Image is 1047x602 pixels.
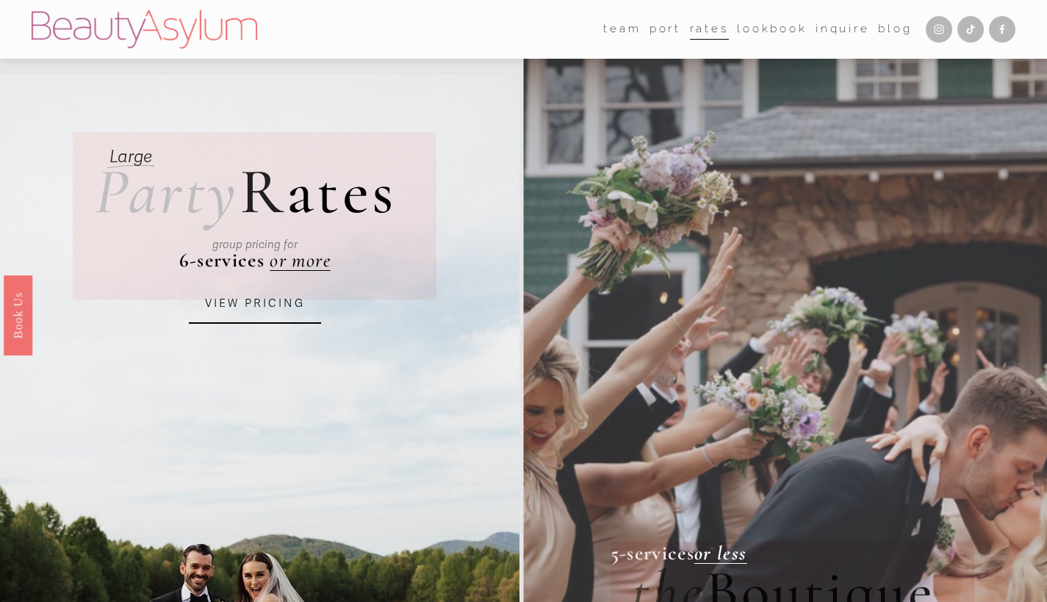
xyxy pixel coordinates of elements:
a: TikTok [957,16,984,43]
a: VIEW PRICING [189,284,321,324]
em: Party [95,153,240,231]
span: R [240,153,287,231]
em: group pricing for [212,238,298,251]
a: Book Us [4,275,32,355]
a: Blog [878,18,912,41]
a: Inquire [816,18,870,41]
a: Instagram [926,16,952,43]
a: Lookbook [737,18,807,41]
em: Large [109,146,152,167]
a: Rates [690,18,729,41]
h2: ates [95,160,397,225]
a: folder dropdown [603,18,641,41]
a: or less [694,541,746,565]
span: team [603,19,641,40]
a: Facebook [989,16,1015,43]
a: port [650,18,681,41]
img: Beauty Asylum | Bridal Hair &amp; Makeup Charlotte &amp; Atlanta [32,10,257,48]
strong: 5-services [611,541,695,565]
